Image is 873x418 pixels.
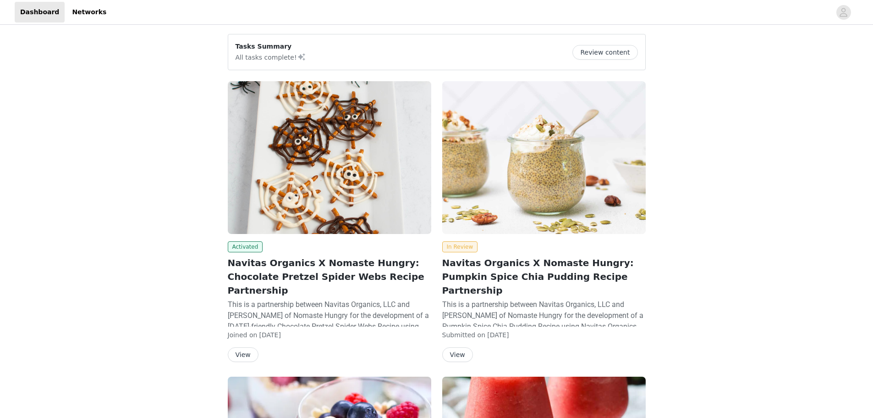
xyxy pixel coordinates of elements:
[15,2,65,22] a: Dashboard
[572,45,637,60] button: Review content
[228,351,258,358] a: View
[442,331,486,339] span: Submitted on
[839,5,848,20] div: avatar
[228,81,431,234] img: Navitas Organics
[487,331,509,339] span: [DATE]
[442,241,478,252] span: In Review
[259,331,281,339] span: [DATE]
[66,2,112,22] a: Networks
[228,331,258,339] span: Joined on
[442,256,646,297] h2: Navitas Organics X Nomaste Hungry: Pumpkin Spice Chia Pudding Recipe Partnership
[228,241,263,252] span: Activated
[228,256,431,297] h2: Navitas Organics X Nomaste Hungry: Chocolate Pretzel Spider Webs Recipe Partnership
[228,300,429,353] span: This is a partnership between Navitas Organics, LLC and [PERSON_NAME] of Nomaste Hungry for the d...
[442,347,473,362] button: View
[442,351,473,358] a: View
[236,51,306,62] p: All tasks complete!
[442,81,646,234] img: Navitas Organics
[442,300,643,342] span: This is a partnership between Navitas Organics, LLC and [PERSON_NAME] of Nomaste Hungry for the d...
[236,42,306,51] p: Tasks Summary
[228,347,258,362] button: View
